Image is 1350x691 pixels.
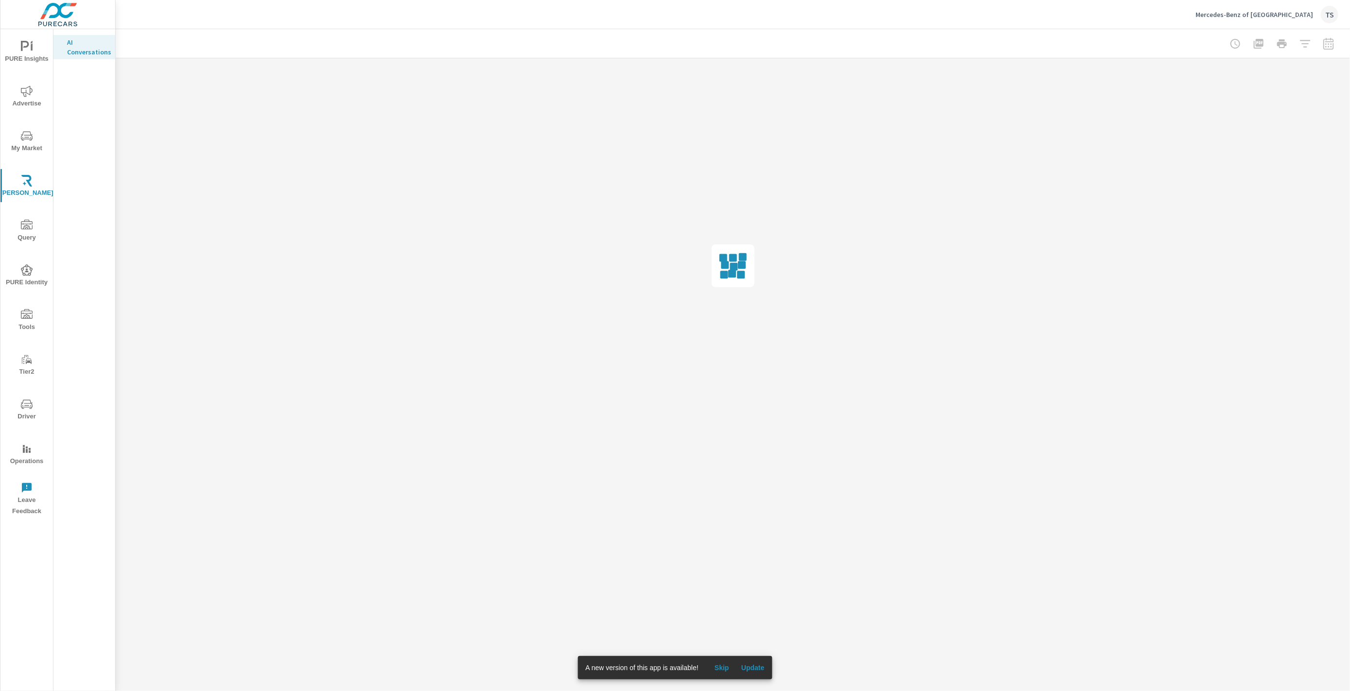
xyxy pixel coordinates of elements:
span: PURE Identity [3,264,50,288]
span: Tier2 [3,354,50,378]
span: Operations [3,443,50,467]
span: [PERSON_NAME] [3,175,50,199]
button: Skip [706,660,737,675]
span: Leave Feedback [3,482,50,517]
span: Update [741,663,765,672]
span: Skip [710,663,734,672]
span: Driver [3,398,50,422]
span: My Market [3,130,50,154]
span: Advertise [3,86,50,109]
p: Mercedes-Benz of [GEOGRAPHIC_DATA] [1196,10,1313,19]
div: AI Conversations [53,35,115,59]
span: A new version of this app is available! [585,664,699,672]
button: Update [737,660,769,675]
span: Query [3,220,50,243]
span: PURE Insights [3,41,50,65]
div: TS [1321,6,1338,23]
div: nav menu [0,29,53,521]
span: Tools [3,309,50,333]
p: AI Conversations [67,37,107,57]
